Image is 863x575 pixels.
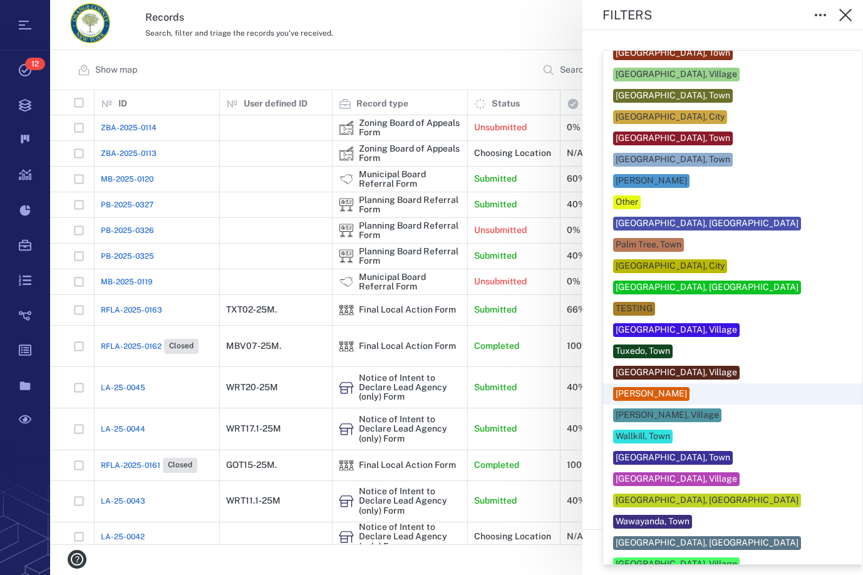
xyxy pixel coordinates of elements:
div: [GEOGRAPHIC_DATA], Town [616,47,730,60]
div: [PERSON_NAME], Village [616,409,719,422]
div: [GEOGRAPHIC_DATA], Village [616,558,737,571]
div: [GEOGRAPHIC_DATA], Town [616,153,730,166]
div: [GEOGRAPHIC_DATA], City [616,111,725,123]
div: [GEOGRAPHIC_DATA], [GEOGRAPHIC_DATA] [616,281,798,294]
div: [PERSON_NAME] [616,175,687,187]
span: Help [28,9,54,20]
div: Other [616,196,638,209]
div: [GEOGRAPHIC_DATA], Village [616,473,737,485]
div: [GEOGRAPHIC_DATA], Town [616,452,730,464]
div: [GEOGRAPHIC_DATA], Town [616,90,730,102]
div: Palm Tree, Town [616,239,681,251]
div: Tuxedo, Town [616,345,670,358]
div: [PERSON_NAME] [616,388,687,400]
div: [GEOGRAPHIC_DATA], Village [616,324,737,336]
div: [GEOGRAPHIC_DATA], Village [616,68,737,81]
div: [GEOGRAPHIC_DATA], Town [616,132,730,145]
div: [GEOGRAPHIC_DATA], [GEOGRAPHIC_DATA] [616,217,798,230]
div: Wallkill, Town [616,430,670,443]
div: [GEOGRAPHIC_DATA], City [616,260,725,272]
div: [GEOGRAPHIC_DATA], [GEOGRAPHIC_DATA] [616,537,798,549]
div: [GEOGRAPHIC_DATA], Village [616,366,737,379]
div: [GEOGRAPHIC_DATA], [GEOGRAPHIC_DATA] [616,494,798,507]
div: Wawayanda, Town [616,515,690,528]
div: TESTING [616,303,653,315]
